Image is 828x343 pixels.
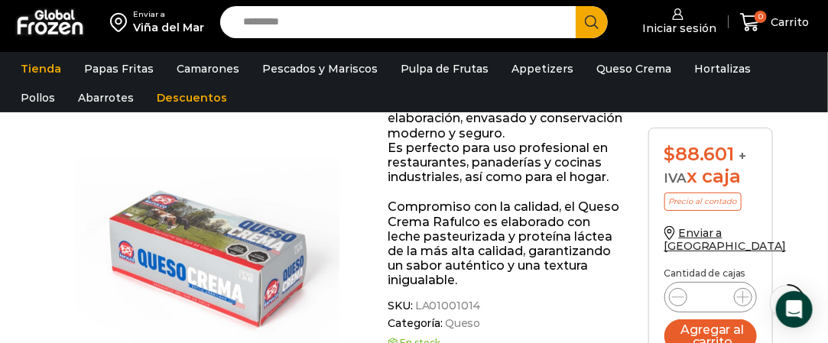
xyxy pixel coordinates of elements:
[388,317,625,330] span: Categoría:
[664,226,787,253] a: Enviar a [GEOGRAPHIC_DATA]
[664,144,758,188] div: x caja
[631,1,721,43] a: Iniciar sesión
[13,54,69,83] a: Tienda
[687,54,758,83] a: Hortalizas
[664,193,742,211] p: Precio al contado
[696,286,725,308] input: Product quantity
[13,83,63,112] a: Pollos
[255,54,385,83] a: Pescados y Mariscos
[576,6,608,38] button: Search button
[776,291,813,328] div: Open Intercom Messenger
[664,143,734,165] bdi: 88.601
[70,83,141,112] a: Abarrotes
[388,199,625,287] p: Compromiso con la calidad, el Queso Crema Rafulco es elaborado con leche pasteurizada y proteína ...
[388,299,625,312] span: SKU:
[76,54,161,83] a: Papas Fritas
[736,5,813,40] a: 0 Carrito
[133,9,204,20] div: Enviar a
[443,317,480,330] a: Queso
[149,83,235,112] a: Descuentos
[638,21,716,36] span: Iniciar sesión
[664,268,758,279] p: Cantidad de cajas
[767,15,809,30] span: Carrito
[504,54,581,83] a: Appetizers
[589,54,679,83] a: Queso Crema
[169,54,247,83] a: Camarones
[413,299,482,312] span: LA01001014
[664,143,676,165] span: $
[393,54,496,83] a: Pulpa de Frutas
[133,20,204,35] div: Viña del Mar
[110,9,133,35] img: address-field-icon.svg
[664,148,747,186] span: + IVA
[388,67,625,185] p: Este producto ha sido desarrollado bajo los más altos estándares de calidad, asegurando un proces...
[755,11,767,23] span: 0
